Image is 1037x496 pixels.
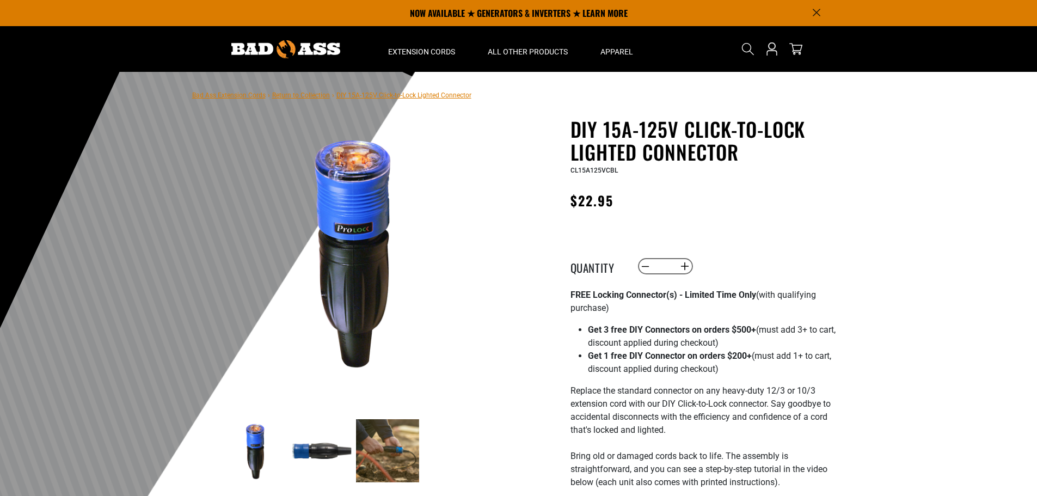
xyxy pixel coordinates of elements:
span: (must add 1+ to cart, discount applied during checkout) [588,351,831,374]
a: Bad Ass Extension Cords [192,91,266,99]
span: › [268,91,270,99]
span: CL15A125VCBL [570,167,618,174]
span: Extension Cords [388,47,455,57]
img: Bad Ass Extension Cords [231,40,340,58]
span: DIY 15A-125V Click-to-Lock Lighted Connector [336,91,471,99]
span: Apparel [600,47,633,57]
nav: breadcrumbs [192,88,471,101]
strong: Get 1 free DIY Connector on orders $200+ [588,351,752,361]
span: $22.95 [570,191,613,210]
label: Quantity [570,259,625,273]
h1: DIY 15A-125V Click-to-Lock Lighted Connector [570,118,837,163]
span: (with qualifying purchase) [570,290,816,313]
summary: Search [739,40,757,58]
span: (must add 3+ to cart, discount applied during checkout) [588,324,836,348]
summary: All Other Products [471,26,584,72]
a: Return to Collection [272,91,330,99]
summary: Extension Cords [372,26,471,72]
strong: FREE Locking Connector(s) - Limited Time Only [570,290,756,300]
summary: Apparel [584,26,649,72]
span: All Other Products [488,47,568,57]
strong: Get 3 free DIY Connectors on orders $500+ [588,324,756,335]
span: › [332,91,334,99]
